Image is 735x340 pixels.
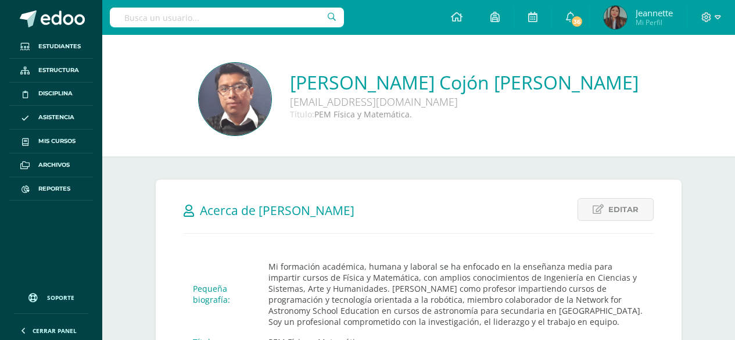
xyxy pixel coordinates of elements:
[184,256,259,332] td: Pequeña biografía:
[604,6,627,29] img: e0e3018be148909e9b9cf69bbfc1c52d.png
[47,294,74,302] span: Soporte
[38,184,70,194] span: Reportes
[636,17,673,27] span: Mi Perfil
[9,130,93,153] a: Mis cursos
[38,113,74,122] span: Asistencia
[290,95,639,109] div: [EMAIL_ADDRESS][DOMAIN_NAME]
[290,109,314,120] span: Título:
[38,137,76,146] span: Mis cursos
[33,327,77,335] span: Cerrar panel
[9,83,93,106] a: Disciplina
[38,66,79,75] span: Estructura
[259,256,654,332] td: Mi formación académica, humana y laboral se ha enfocado en la enseñanza media para impartir curso...
[199,63,271,135] img: adf947f57bb63c0a1656f55a5e0e51c3.png
[578,198,654,221] a: Editar
[110,8,344,27] input: Busca un usuario...
[9,177,93,201] a: Reportes
[14,282,88,310] a: Soporte
[200,202,354,219] span: Acerca de [PERSON_NAME]
[636,7,673,19] span: Jeannette
[608,199,639,220] span: Editar
[290,70,639,95] a: [PERSON_NAME] Cojón [PERSON_NAME]
[314,109,412,120] span: PEM Física y Matemática.
[9,106,93,130] a: Asistencia
[38,160,70,170] span: Archivos
[9,35,93,59] a: Estudiantes
[571,15,583,28] span: 36
[38,42,81,51] span: Estudiantes
[38,89,73,98] span: Disciplina
[9,59,93,83] a: Estructura
[9,153,93,177] a: Archivos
